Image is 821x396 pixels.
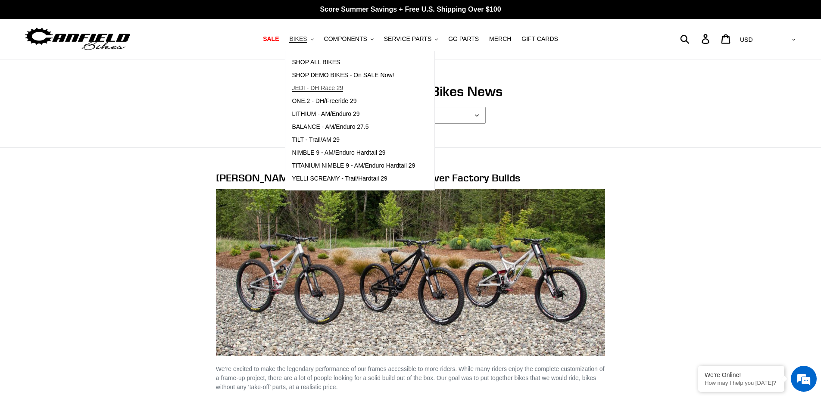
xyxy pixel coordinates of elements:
[58,48,158,59] div: Chat with us now
[141,4,162,25] div: Minimize live chat window
[521,35,558,43] span: GIFT CARDS
[285,172,421,185] a: YELLI SCREAMY - Trail/Hardtail 29
[380,33,442,45] button: SERVICE PARTS
[320,33,378,45] button: COMPONENTS
[176,83,646,100] h1: [PERSON_NAME] Bikes News
[285,134,421,147] a: TILT - Trail/AM 29
[292,59,340,66] span: SHOP ALL BIKES
[9,47,22,60] div: Navigation go back
[292,72,394,79] span: SHOP DEMO BIKES - On SALE Now!
[285,33,318,45] button: BIKES
[705,371,778,378] div: We're Online!
[50,109,119,196] span: We're online!
[285,82,421,95] a: JEDI - DH Race 29
[485,33,515,45] a: MERCH
[292,110,359,118] span: LITHIUM - AM/Enduro 29
[216,171,520,184] a: [PERSON_NAME] Brothers Announces First-Ever Factory Builds
[685,29,707,48] input: Search
[292,149,385,156] span: NIMBLE 9 - AM/Enduro Hardtail 29
[292,84,343,92] span: JEDI - DH Race 29
[263,35,279,43] span: SALE
[705,380,778,386] p: How may I help you today?
[292,97,356,105] span: ONE.2 - DH/Freeride 29
[285,108,421,121] a: LITHIUM - AM/Enduro 29
[517,33,562,45] a: GIFT CARDS
[4,235,164,265] textarea: Type your message and hit 'Enter'
[24,25,131,53] img: Canfield Bikes
[448,35,479,43] span: GG PARTS
[285,69,421,82] a: SHOP DEMO BIKES - On SALE Now!
[292,123,368,131] span: BALANCE - AM/Enduro 27.5
[285,121,421,134] a: BALANCE - AM/Enduro 27.5
[444,33,483,45] a: GG PARTS
[285,95,421,108] a: ONE.2 - DH/Freeride 29
[285,159,421,172] a: TITANIUM NIMBLE 9 - AM/Enduro Hardtail 29
[289,35,307,43] span: BIKES
[285,147,421,159] a: NIMBLE 9 - AM/Enduro Hardtail 29
[292,175,387,182] span: YELLI SCREAMY - Trail/Hardtail 29
[28,43,49,65] img: d_696896380_company_1647369064580_696896380
[259,33,283,45] a: SALE
[216,365,605,390] span: We’re excited to make the legendary performance of our frames accessible to more riders. While ma...
[489,35,511,43] span: MERCH
[324,35,367,43] span: COMPONENTS
[292,136,340,143] span: TILT - Trail/AM 29
[292,162,415,169] span: TITANIUM NIMBLE 9 - AM/Enduro Hardtail 29
[384,35,431,43] span: SERVICE PARTS
[285,56,421,69] a: SHOP ALL BIKES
